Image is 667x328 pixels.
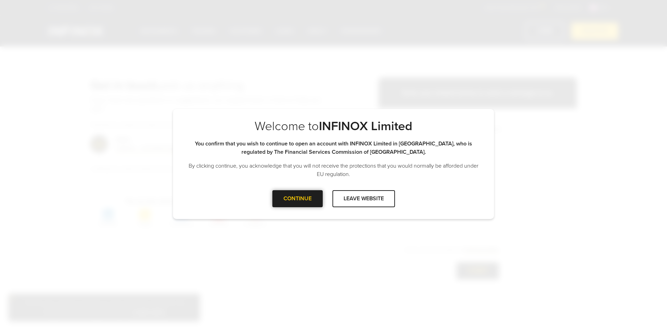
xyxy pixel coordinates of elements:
[187,119,480,134] p: Welcome to
[187,162,480,178] p: By clicking continue, you acknowledge that you will not receive the protections that you would no...
[195,140,472,155] strong: You confirm that you wish to continue to open an account with INFINOX Limited in [GEOGRAPHIC_DATA...
[332,190,395,207] div: LEAVE WEBSITE
[319,119,412,134] strong: INFINOX Limited
[272,190,323,207] div: CONTINUE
